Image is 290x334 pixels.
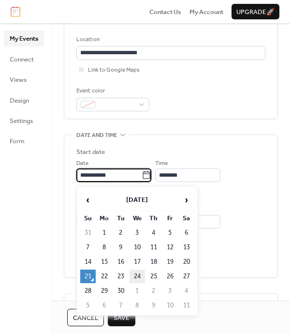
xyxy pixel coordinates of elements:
td: 30 [113,284,129,298]
th: Tu [113,212,129,225]
th: Su [80,212,96,225]
td: 10 [162,299,178,312]
span: Design [10,96,29,106]
td: 3 [130,226,145,240]
td: 29 [97,284,112,298]
td: 11 [146,241,161,254]
td: 5 [80,299,96,312]
td: 4 [179,284,194,298]
th: We [130,212,145,225]
td: 31 [80,226,96,240]
td: 18 [146,255,161,269]
span: My Events [10,34,38,44]
td: 17 [130,255,145,269]
td: 6 [179,226,194,240]
span: Time [155,159,168,168]
a: My Account [189,7,223,16]
span: Views [10,75,27,85]
span: Date [76,159,88,168]
img: logo [11,6,20,17]
td: 26 [162,270,178,283]
div: Location [76,35,263,45]
th: Fr [162,212,178,225]
span: My Account [189,7,223,17]
td: 9 [146,299,161,312]
td: 6 [97,299,112,312]
th: Sa [179,212,194,225]
span: Upgrade 🚀 [236,7,275,17]
td: 20 [179,255,194,269]
td: 8 [97,241,112,254]
span: Date and time [76,131,117,140]
span: › [179,190,194,210]
td: 3 [162,284,178,298]
td: 7 [80,241,96,254]
button: Upgrade🚀 [232,4,279,19]
div: Event color [76,86,147,96]
td: 7 [113,299,129,312]
td: 24 [130,270,145,283]
div: Start date [76,147,105,157]
td: 2 [113,226,129,240]
a: Settings [4,113,44,128]
a: Connect [4,51,44,67]
a: Views [4,72,44,87]
td: 1 [97,226,112,240]
td: 1 [130,284,145,298]
span: Save [114,313,130,323]
span: Cancel [73,313,98,323]
td: 14 [80,255,96,269]
span: Connect [10,55,34,64]
th: Th [146,212,161,225]
td: 25 [146,270,161,283]
td: 12 [162,241,178,254]
td: 22 [97,270,112,283]
td: 8 [130,299,145,312]
td: 28 [80,284,96,298]
th: Mo [97,212,112,225]
td: 27 [179,270,194,283]
span: ‹ [81,190,95,210]
a: Design [4,92,44,108]
a: Form [4,133,44,149]
td: 4 [146,226,161,240]
td: 21 [80,270,96,283]
td: 2 [146,284,161,298]
td: 13 [179,241,194,254]
td: 23 [113,270,129,283]
span: Form [10,137,25,146]
span: Link to Google Maps [88,65,140,75]
span: Contact Us [149,7,181,17]
button: Cancel [67,309,104,326]
td: 5 [162,226,178,240]
td: 19 [162,255,178,269]
td: 10 [130,241,145,254]
span: Settings [10,116,33,126]
a: My Events [4,30,44,46]
th: [DATE] [97,190,178,211]
td: 11 [179,299,194,312]
td: 9 [113,241,129,254]
a: Contact Us [149,7,181,16]
button: Save [108,309,135,326]
td: 16 [113,255,129,269]
td: 15 [97,255,112,269]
